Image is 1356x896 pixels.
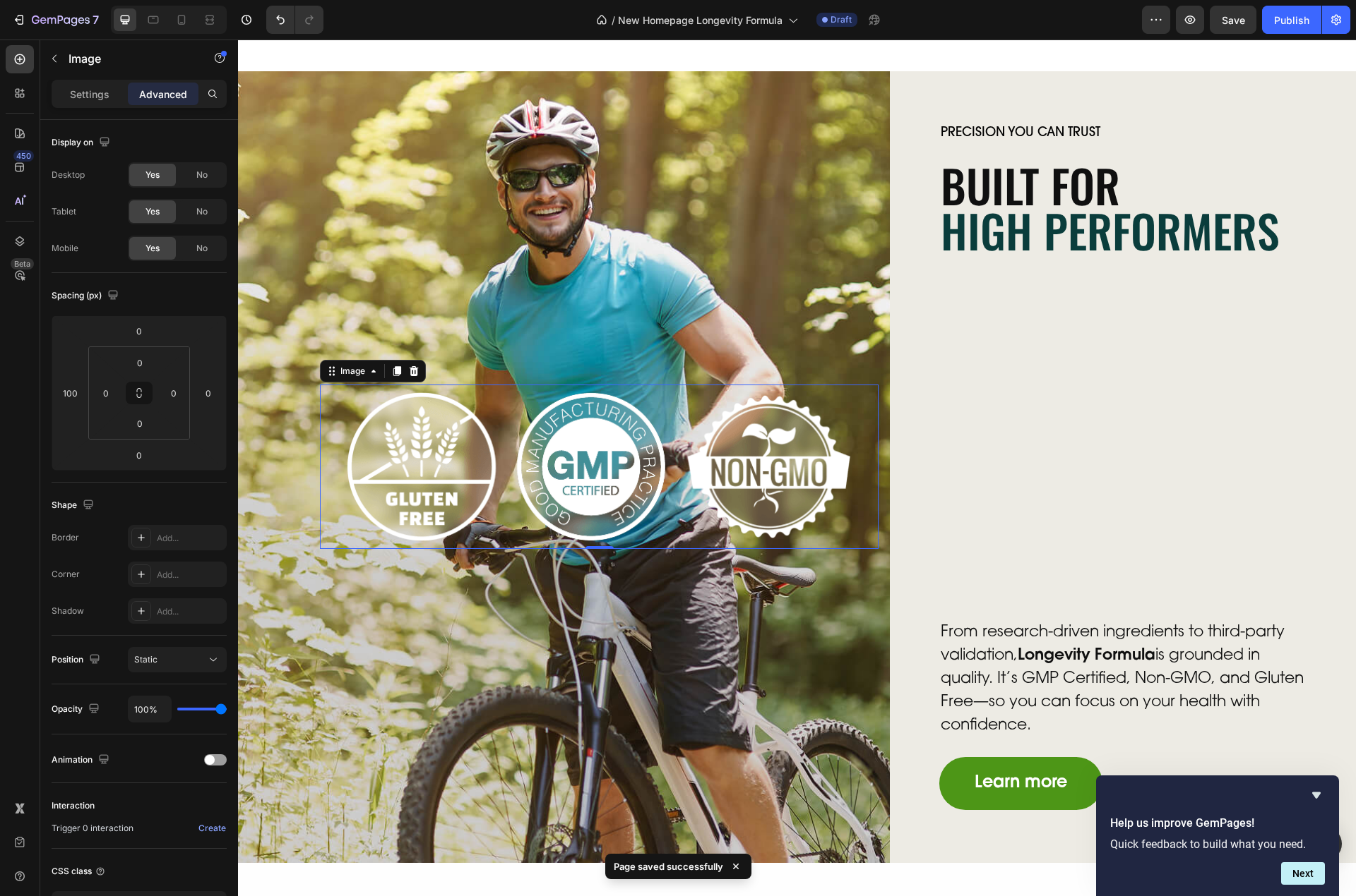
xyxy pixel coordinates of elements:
[1262,6,1321,34] button: Publish
[52,133,113,152] div: Display on
[703,157,1042,224] span: High Performers
[196,242,208,255] span: No
[13,150,34,162] div: 450
[198,382,219,404] input: 0
[612,13,615,28] span: /
[157,569,223,581] div: Add...
[59,382,81,404] input: 100
[163,382,184,404] input: 0px
[93,11,99,28] p: 7
[129,696,171,722] input: Auto
[614,859,723,873] p: Page saved successfully
[701,718,864,770] button: <p>Learn more</p>
[95,382,117,404] input: 0px
[1210,6,1256,34] button: Save
[52,700,102,719] div: Opacity
[618,13,783,28] span: New Homepage Longevity Formula
[125,444,153,466] input: 0
[145,242,160,255] span: Yes
[198,822,226,835] div: Create
[11,258,34,270] div: Beta
[52,605,84,617] div: Shadow
[198,820,227,837] button: Create
[52,822,133,835] span: Trigger 0 interaction
[52,568,80,581] div: Corner
[134,654,157,665] span: Static
[703,582,1067,698] p: From research-driven ingredients to third-party validation, is grounded in quality. It’s GMP Cert...
[52,799,95,812] div: Interaction
[52,496,97,515] div: Shape
[128,647,227,672] button: Static
[70,87,109,102] p: Settings
[1274,13,1309,28] div: Publish
[703,86,1067,102] p: Precision You Can Trust
[701,121,1069,214] h2: Built for
[157,532,223,545] div: Add...
[52,242,78,255] div: Mobile
[52,650,103,670] div: Position
[52,205,76,218] div: Tablet
[145,169,160,181] span: Yes
[126,352,154,373] input: 0px
[1110,787,1325,885] div: Help us improve GemPages!
[145,205,160,218] span: Yes
[126,413,154,434] input: 0px
[831,13,852,26] span: Draft
[1281,862,1325,885] button: Next question
[1308,787,1325,804] button: Hide survey
[266,6,323,34] div: Undo/Redo
[157,605,223,618] div: Add...
[1110,815,1325,832] h2: Help us improve GemPages!
[69,50,189,67] p: Image
[139,87,187,102] p: Advanced
[6,6,105,34] button: 7
[52,865,106,878] div: CSS class
[52,286,121,305] div: Spacing (px)
[780,609,917,624] strong: Longevity Formula
[52,531,79,544] div: Border
[52,751,112,770] div: Animation
[1222,14,1245,26] span: Save
[196,205,208,218] span: No
[238,40,1356,896] iframe: To enrich screen reader interactions, please activate Accessibility in Grammarly extension settings
[52,169,85,181] div: Desktop
[196,169,208,181] span: No
[737,734,829,754] p: Learn more
[1110,837,1325,851] p: Quick feedback to build what you need.
[125,320,153,341] input: 0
